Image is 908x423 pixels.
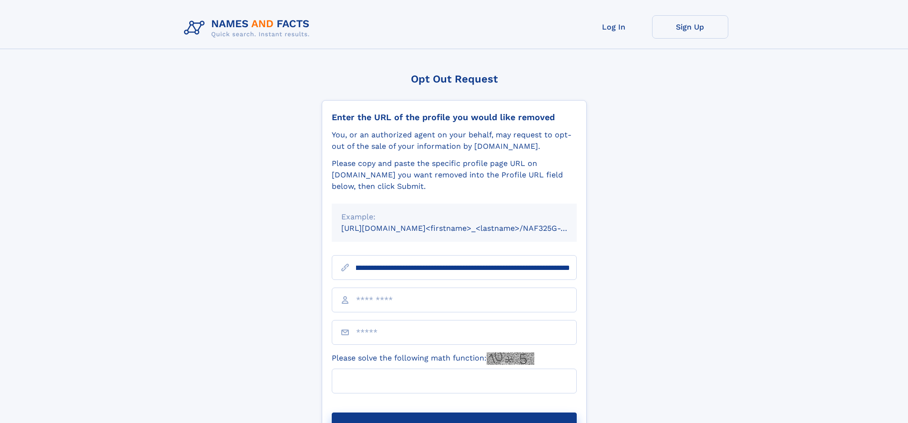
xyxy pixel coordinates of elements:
[332,112,577,123] div: Enter the URL of the profile you would like removed
[180,15,317,41] img: Logo Names and Facts
[652,15,728,39] a: Sign Up
[341,211,567,223] div: Example:
[332,129,577,152] div: You, or an authorized agent on your behalf, may request to opt-out of the sale of your informatio...
[322,73,587,85] div: Opt Out Request
[341,224,595,233] small: [URL][DOMAIN_NAME]<firstname>_<lastname>/NAF325G-xxxxxxxx
[576,15,652,39] a: Log In
[332,352,534,365] label: Please solve the following math function:
[332,158,577,192] div: Please copy and paste the specific profile page URL on [DOMAIN_NAME] you want removed into the Pr...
